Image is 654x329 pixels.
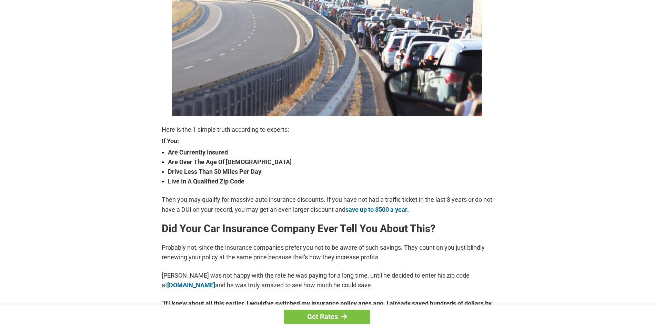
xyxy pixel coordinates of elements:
a: save up to $500 a year. [345,206,409,213]
strong: Drive Less Than 50 Miles Per Day [168,167,493,177]
a: [DOMAIN_NAME] [167,281,215,289]
p: Probably not, since the insurance companies prefer you not to be aware of such savings. They coun... [162,243,493,262]
strong: "If I knew about all this earlier, I would've switched my insurance policy ages ago. I already sa... [162,299,493,318]
strong: Live In A Qualified Zip Code [168,177,493,186]
strong: Are Currently Insured [168,148,493,157]
a: Get Rates [284,310,370,324]
p: Here is the 1 simple truth according to experts: [162,125,493,134]
p: [PERSON_NAME] was not happy with the rate he was paying for a long time, until he decided to ente... [162,271,493,290]
strong: If You: [162,138,493,144]
h2: Did Your Car Insurance Company Ever Tell You About This? [162,223,493,234]
strong: Are Over The Age Of [DEMOGRAPHIC_DATA] [168,157,493,167]
p: Then you may qualify for massive auto insurance discounts. If you have not had a traffic ticket i... [162,195,493,214]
